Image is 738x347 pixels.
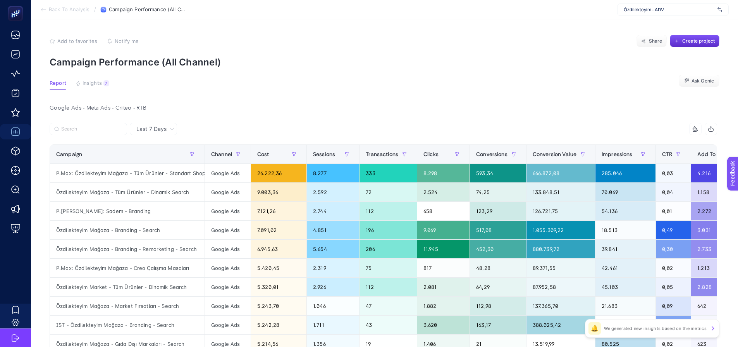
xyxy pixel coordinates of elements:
div: P.Max: Özdilekteyim Mağaza - Tüm Ürünler - Standart Shopping [50,164,205,182]
div: Özdilekteyim Mağaza - Branding - Remarketing - Search [50,240,205,258]
div: 206 [360,240,417,258]
div: IST - Özdilekteyim Mağaza - Branding - Search [50,316,205,334]
div: Google Ads [205,202,251,220]
div: 39.841 [595,240,655,258]
div: 1.711 [307,316,359,334]
div: 0,29 [656,316,691,334]
div: 54.136 [595,202,655,220]
span: Conversions [476,151,507,157]
div: 0,30 [656,240,691,258]
span: Create project [682,38,715,44]
button: Ask Genie [679,75,719,87]
div: 2.744 [307,202,359,220]
div: Google Ads [205,164,251,182]
span: Insights [83,80,102,86]
div: 4.851 [307,221,359,239]
span: Add to favorites [57,38,97,44]
div: Google Ads [205,297,251,315]
div: 7 [103,80,109,86]
span: Last 7 Days [136,125,167,133]
div: 285.046 [595,164,655,182]
div: 21.683 [595,297,655,315]
div: 42.461 [595,259,655,277]
div: 64,29 [470,278,526,296]
div: 5.420,45 [251,259,306,277]
div: 5.243,70 [251,297,306,315]
div: 7.091,02 [251,221,306,239]
div: 🔔 [588,322,601,335]
div: 47 [360,297,417,315]
div: 6.945,63 [251,240,306,258]
div: P.Max: Özdilekteyim Mağaza - Creo Çalışma Masaları [50,259,205,277]
div: 75 [360,259,417,277]
img: svg%3e [717,6,722,14]
span: Campaign [56,151,82,157]
div: Google Ads [205,259,251,277]
span: Conversion Value [533,151,576,157]
div: 26.222,36 [251,164,306,182]
div: 0,01 [656,202,691,220]
div: Google Ads [205,183,251,201]
div: 74,25 [470,183,526,201]
div: 112,98 [470,297,526,315]
div: 48,28 [470,259,526,277]
span: Campaign Performance (All Channel) [109,7,186,13]
div: 87.952,58 [526,278,595,296]
span: Transactions [366,151,398,157]
div: 112 [360,278,417,296]
div: Google Ads [205,316,251,334]
button: Notify me [107,38,139,44]
button: Share [637,35,667,47]
span: Özdilekteyim - ADV [624,7,714,13]
div: 2.081 [417,278,470,296]
div: 517,08 [470,221,526,239]
span: Impressions [602,151,633,157]
div: 1.882 [417,297,470,315]
span: Report [50,80,66,86]
div: 18.513 [595,221,655,239]
div: 1.046 [307,297,359,315]
div: 126.721,75 [526,202,595,220]
div: 0,02 [656,259,691,277]
div: 43 [360,316,417,334]
div: 817 [417,259,470,277]
div: 2.524 [417,183,470,201]
div: 45.103 [595,278,655,296]
div: 0,05 [656,278,691,296]
div: 123,29 [470,202,526,220]
div: 388.025,42 [526,316,595,334]
div: 2.592 [307,183,359,201]
span: Share [649,38,662,44]
span: Back To Analysis [49,7,89,13]
span: / [94,6,96,12]
div: 658 [417,202,470,220]
div: 8.277 [307,164,359,182]
div: 72 [360,183,417,201]
div: 0,03 [656,164,691,182]
div: Google Ads [205,278,251,296]
p: We generated new insights based on the metrics [604,325,707,332]
span: Feedback [5,2,29,9]
div: Özdilekteyim Market - Tüm Ürünler - Dinamik Search [50,278,205,296]
span: Cost [257,151,269,157]
div: 196 [360,221,417,239]
span: Clicks [423,151,439,157]
span: CTR [662,151,672,157]
div: 137.365,70 [526,297,595,315]
span: Sessions [313,151,335,157]
span: Channel [211,151,232,157]
div: 333 [360,164,417,182]
div: 666.872,08 [526,164,595,182]
div: 11.945 [417,240,470,258]
div: 0,04 [656,183,691,201]
div: Özdilekteyim Mağaza - Tüm Ürünler - Dinamik Search [50,183,205,201]
div: P.[PERSON_NAME]: Sadem - Branding [50,202,205,220]
div: 5.320,01 [251,278,306,296]
div: 5.654 [307,240,359,258]
div: 2.319 [307,259,359,277]
div: 452,30 [470,240,526,258]
div: 70.069 [595,183,655,201]
div: 0,09 [656,297,691,315]
div: 1.055.309,22 [526,221,595,239]
div: 12.556 [595,316,655,334]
